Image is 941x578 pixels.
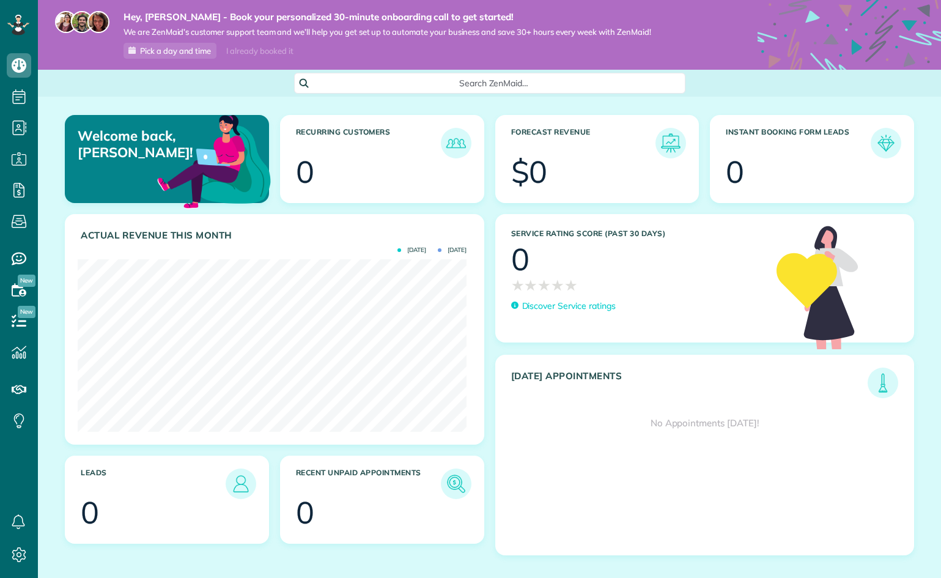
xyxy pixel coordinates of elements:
[511,275,525,296] span: ★
[496,398,914,448] div: No Appointments [DATE]!
[511,300,616,313] a: Discover Service ratings
[511,229,764,238] h3: Service Rating score (past 30 days)
[659,131,683,155] img: icon_forecast_revenue-8c13a41c7ed35a8dcfafea3cbb826a0462acb37728057bba2d056411b612bbbe.png
[874,131,898,155] img: icon_form_leads-04211a6a04a5b2264e4ee56bc0799ec3eb69b7e499cbb523a139df1d13a81ae0.png
[511,244,530,275] div: 0
[124,27,651,37] span: We are ZenMaid’s customer support team and we’ll help you get set up to automate your business an...
[81,230,471,241] h3: Actual Revenue this month
[18,275,35,287] span: New
[229,472,253,496] img: icon_leads-1bed01f49abd5b7fead27621c3d59655bb73ed531f8eeb49469d10e621d6b896.png
[511,371,868,398] h3: [DATE] Appointments
[124,43,216,59] a: Pick a day and time
[296,157,314,187] div: 0
[726,128,871,158] h3: Instant Booking Form Leads
[524,275,537,296] span: ★
[81,497,99,528] div: 0
[551,275,564,296] span: ★
[124,11,651,23] strong: Hey, [PERSON_NAME] - Book your personalized 30-minute onboarding call to get started!
[140,46,211,56] span: Pick a day and time
[522,300,616,313] p: Discover Service ratings
[81,469,226,499] h3: Leads
[155,101,273,220] img: dashboard_welcome-42a62b7d889689a78055ac9021e634bf52bae3f8056760290aed330b23ab8690.png
[18,306,35,318] span: New
[296,128,441,158] h3: Recurring Customers
[55,11,77,33] img: maria-72a9807cf96188c08ef61303f053569d2e2a8a1cde33d635c8a3ac13582a053d.jpg
[726,157,744,187] div: 0
[71,11,93,33] img: jorge-587dff0eeaa6aab1f244e6dc62b8924c3b6ad411094392a53c71c6c4a576187d.jpg
[397,247,426,253] span: [DATE]
[511,157,548,187] div: $0
[564,275,578,296] span: ★
[87,11,109,33] img: michelle-19f622bdf1676172e81f8f8fba1fb50e276960ebfe0243fe18214015130c80e4.jpg
[438,247,467,253] span: [DATE]
[511,128,656,158] h3: Forecast Revenue
[296,497,314,528] div: 0
[871,371,895,395] img: icon_todays_appointments-901f7ab196bb0bea1936b74009e4eb5ffbc2d2711fa7634e0d609ed5ef32b18b.png
[444,131,468,155] img: icon_recurring_customers-cf858462ba22bcd05b5a5880d41d6543d210077de5bb9ebc9590e49fd87d84ed.png
[537,275,551,296] span: ★
[444,472,468,496] img: icon_unpaid_appointments-47b8ce3997adf2238b356f14209ab4cced10bd1f174958f3ca8f1d0dd7fffeee.png
[78,128,202,160] p: Welcome back, [PERSON_NAME]!
[296,469,441,499] h3: Recent unpaid appointments
[219,43,300,59] div: I already booked it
